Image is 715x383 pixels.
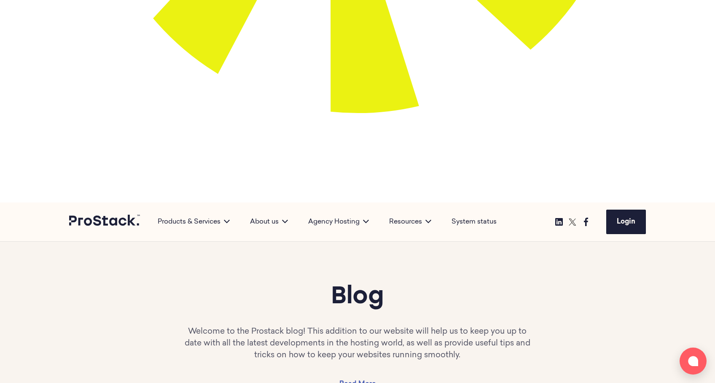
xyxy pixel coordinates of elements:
[298,217,379,227] div: Agency Hosting
[69,215,141,229] a: Prostack logo
[127,282,588,313] h1: Blog
[617,218,635,225] span: Login
[606,210,646,234] a: Login
[148,217,240,227] div: Products & Services
[379,217,441,227] div: Resources
[185,326,531,361] p: Welcome to the Prostack blog! This addition to our website will help us to keep you up to date wi...
[452,217,497,227] a: System status
[240,217,298,227] div: About us
[680,348,707,375] button: Open chat window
